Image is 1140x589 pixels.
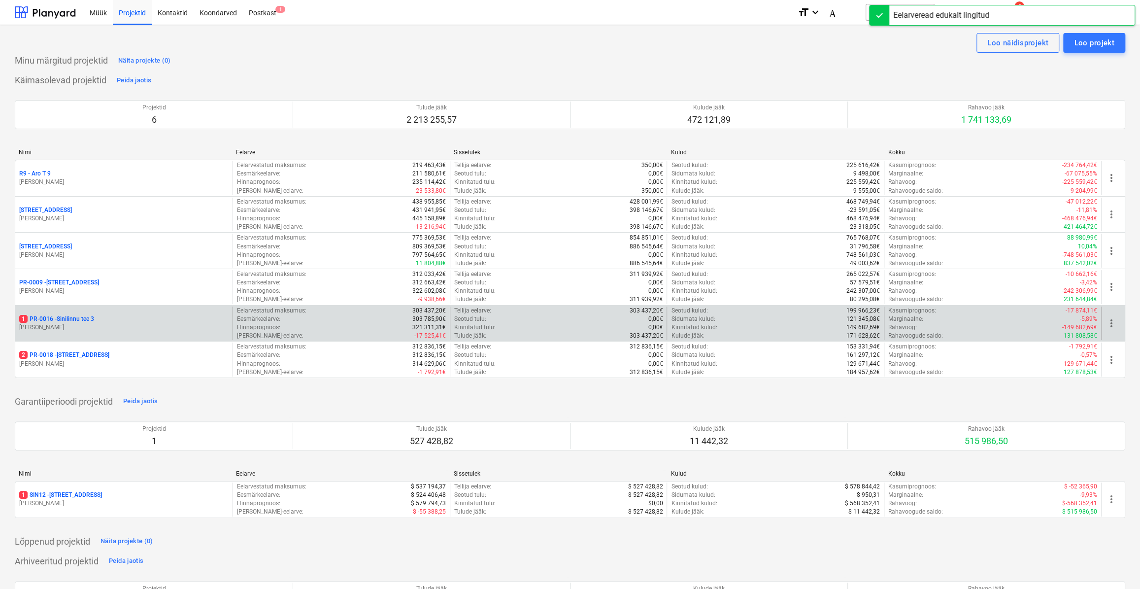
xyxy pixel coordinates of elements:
[888,483,936,491] p: Kasumiprognoos :
[19,323,229,332] p: [PERSON_NAME]
[846,234,880,242] p: 765 768,07€
[648,499,663,508] p: $0,00
[406,114,457,126] p: 2 213 255,57
[1064,295,1097,304] p: 231 644,84€
[671,161,707,170] p: Seotud kulud :
[1106,245,1117,257] span: more_vert
[888,470,1098,477] div: Kokku
[1069,187,1097,195] p: -9 204,99€
[965,425,1008,433] p: Rahavoo jääk
[671,259,704,268] p: Kulude jääk :
[406,104,457,112] p: Tulude jääk
[853,170,880,178] p: 9 498,00€
[454,270,491,278] p: Tellija eelarve :
[412,161,446,170] p: 219 463,43€
[454,251,496,259] p: Kinnitatud tulu :
[412,278,446,287] p: 312 663,42€
[888,170,923,178] p: Marginaalne:
[1064,483,1097,491] p: $ -52 365,90
[671,270,707,278] p: Seotud kulud :
[629,368,663,377] p: 312 836,15€
[1106,208,1117,220] span: more_vert
[1065,170,1097,178] p: -67 075,55%
[412,270,446,278] p: 312 033,42€
[888,161,936,170] p: Kasumiprognoos :
[454,187,486,195] p: Tulude jääk :
[19,243,72,251] p: [STREET_ADDRESS]
[412,343,446,351] p: 312 836,15€
[648,214,663,223] p: 0,00€
[671,251,717,259] p: Kinnitatud kulud :
[454,178,496,186] p: Kinnitatud tulu :
[888,295,943,304] p: Rahavoogude saldo:
[893,9,989,21] div: Eelarveread edukalt lingitud
[888,270,936,278] p: Kasumiprognoos :
[671,178,717,186] p: Kinnitatud kulud :
[648,287,663,295] p: 0,00€
[116,53,173,69] button: Näita projekte (0)
[15,396,113,408] p: Garantiiperioodi projektid
[19,149,228,156] div: Nimi
[237,483,306,491] p: Eelarvestatud maksumus :
[237,161,306,170] p: Eelarvestatud maksumus :
[454,499,496,508] p: Kinnitatud tulu :
[888,223,943,231] p: Rahavoogude saldo:
[629,223,663,231] p: 398 146,67€
[19,315,229,332] div: 1PR-0016 -Sinilinnu tee 3[PERSON_NAME]
[454,343,491,351] p: Tellija eelarve :
[237,187,303,195] p: [PERSON_NAME]-eelarve :
[671,499,717,508] p: Kinnitatud kulud :
[412,360,446,368] p: 314 629,06€
[648,323,663,332] p: 0,00€
[846,351,880,359] p: 161 297,12€
[454,295,486,304] p: Tulude jääk :
[142,114,166,126] p: 6
[237,307,306,315] p: Eelarvestatud maksumus :
[19,360,229,368] p: [PERSON_NAME]
[1078,243,1097,251] p: 10,04%
[671,483,707,491] p: Seotud kulud :
[671,170,715,178] p: Sidumata kulud :
[1066,307,1097,315] p: -17 874,11€
[846,198,880,206] p: 468 749,94€
[237,198,306,206] p: Eelarvestatud maksumus :
[19,170,229,186] div: R9 - Aro T 9[PERSON_NAME]
[888,332,943,340] p: Rahavoogude saldo:
[648,170,663,178] p: 0,00€
[275,6,285,13] span: 1
[888,234,936,242] p: Kasumiprognoos :
[648,315,663,323] p: 0,00€
[846,161,880,170] p: 225 616,42€
[857,491,880,499] p: $ 950,31
[1080,351,1097,359] p: -0,57%
[888,206,923,214] p: Marginaalne:
[690,425,728,433] p: Kulude jääk
[237,170,280,178] p: Eesmärkeelarve :
[1106,354,1117,366] span: more_vert
[1106,172,1117,184] span: more_vert
[1076,206,1097,214] p: -11,81%
[19,278,229,295] div: PR-0009 -[STREET_ADDRESS][PERSON_NAME]
[15,74,106,86] p: Käimasolevad projektid
[1080,315,1097,323] p: -5,89%
[671,343,707,351] p: Seotud kulud :
[846,332,880,340] p: 171 628,62€
[648,351,663,359] p: 0,00€
[19,243,229,259] div: [STREET_ADDRESS][PERSON_NAME]
[412,214,446,223] p: 445 158,89€
[629,259,663,268] p: 886 545,64€
[412,198,446,206] p: 438 955,85€
[454,243,486,251] p: Seotud tulu :
[1062,323,1097,332] p: -149 682,69€
[454,360,496,368] p: Kinnitatud tulu :
[850,295,880,304] p: 80 295,08€
[237,295,303,304] p: [PERSON_NAME]-eelarve :
[797,6,809,18] i: format_size
[628,483,663,491] p: $ 527 428,82
[98,534,156,550] button: Näita projekte (0)
[888,499,917,508] p: Rahavoog :
[1062,287,1097,295] p: -242 306,99€
[412,351,446,359] p: 312 836,15€
[1080,491,1097,499] p: -9,93%
[412,178,446,186] p: 235 114,42€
